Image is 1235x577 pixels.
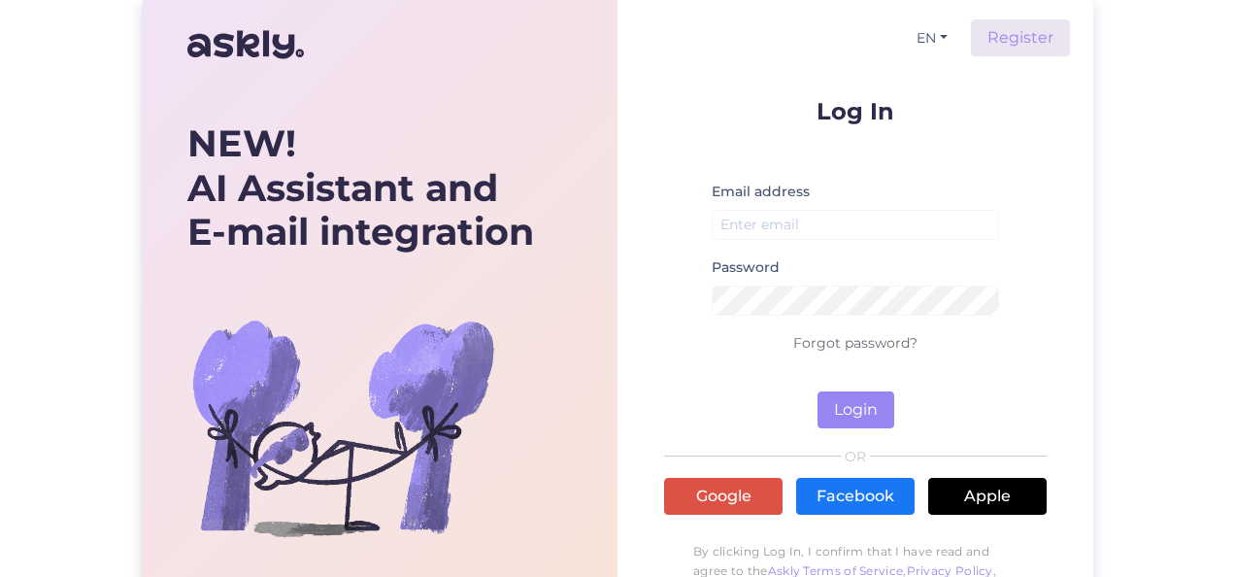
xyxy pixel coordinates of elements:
b: NEW! [187,120,296,166]
button: Login [818,391,894,428]
img: Askly [187,21,304,68]
p: Log In [664,99,1047,123]
input: Enter email [712,210,999,240]
label: Password [712,257,780,278]
a: Forgot password? [793,334,918,352]
a: Google [664,478,783,515]
label: Email address [712,182,810,202]
a: Apple [928,478,1047,515]
button: EN [909,24,955,52]
a: Register [971,19,1070,56]
a: Facebook [796,478,915,515]
div: AI Assistant and E-mail integration [187,121,534,255]
span: OR [842,450,870,463]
